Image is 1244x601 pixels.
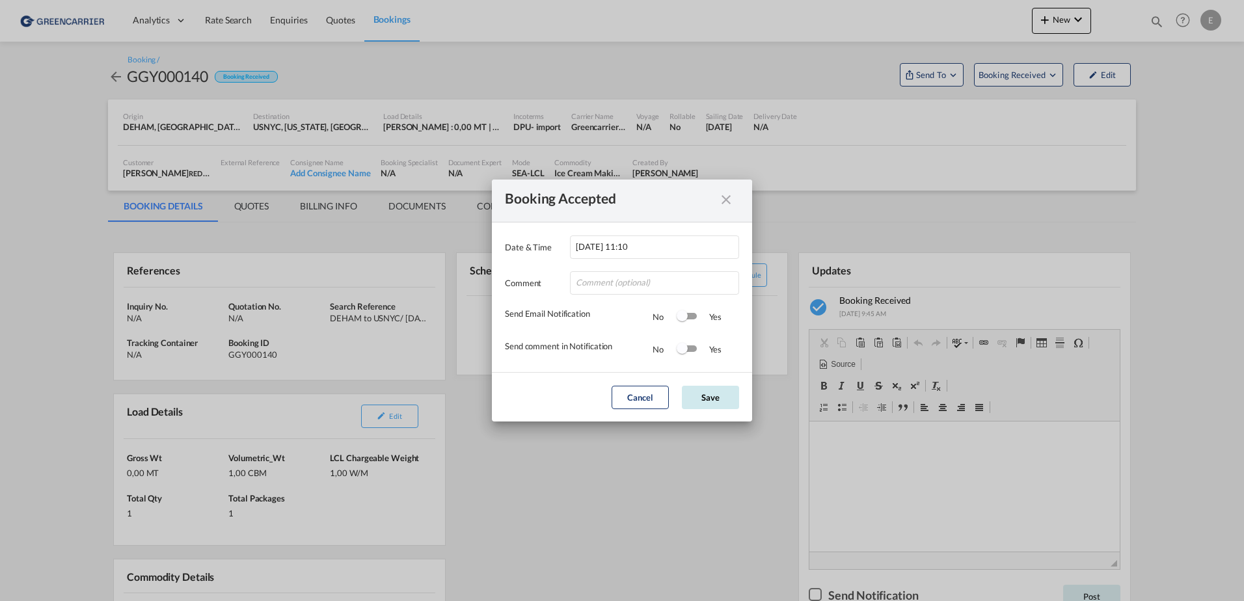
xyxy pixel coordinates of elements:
[505,241,563,254] label: Date & Time
[570,235,739,259] input: Enter Date & Time
[505,340,653,359] div: Send comment in Notification
[677,340,696,359] md-switch: Switch 2
[696,310,722,323] div: Yes
[677,307,696,327] md-switch: Switch 1
[13,13,297,27] body: Editor, editor2
[612,386,669,409] button: Cancel
[696,343,722,356] div: Yes
[653,343,677,356] div: No
[492,180,752,421] md-dialog: Date & ...
[505,276,563,289] label: Comment
[505,193,716,209] div: Booking Accepted
[505,307,653,327] div: Send Email Notification
[682,386,739,409] button: Save
[653,310,677,323] div: No
[718,198,734,213] md-icon: icon-close fg-AAA8AD cursor
[570,271,739,295] input: Comment (optional)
